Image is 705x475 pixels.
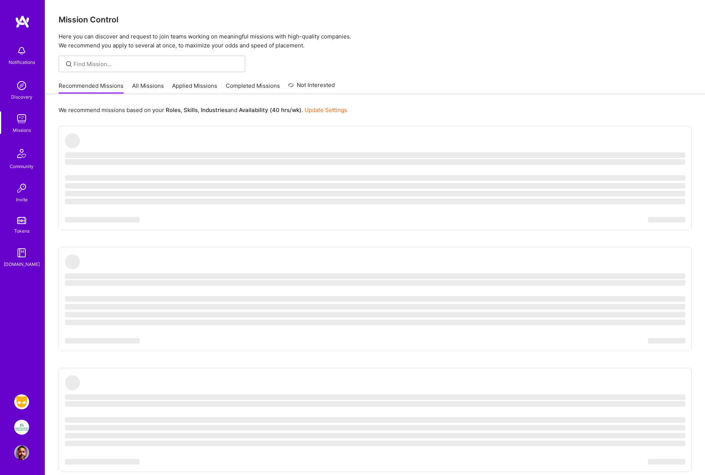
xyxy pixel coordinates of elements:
img: discovery [14,78,29,93]
a: All Missions [132,82,164,94]
div: Invite [16,196,28,204]
div: Tokens [14,227,29,235]
div: Notifications [9,58,35,66]
i: icon SearchGrey [65,60,73,68]
b: Roles [166,106,181,114]
img: Invite [14,181,29,196]
a: Applied Missions [172,82,217,94]
b: Industries [201,106,228,114]
img: Community [13,145,31,162]
img: guide book [14,245,29,260]
b: Skills [184,106,198,114]
a: Completed Missions [226,82,280,94]
a: Not Interested [288,81,335,94]
div: [DOMAIN_NAME] [4,260,40,268]
div: Missions [13,126,31,134]
p: We recommend missions based on your , , and . [59,106,347,114]
a: Recommended Missions [59,82,124,94]
a: We Are The Merchants: Founding Product Manager, Merchant Collective [12,420,31,435]
img: tokens [17,217,26,224]
img: We Are The Merchants: Founding Product Manager, Merchant Collective [14,420,29,435]
p: Here you can discover and request to join teams working on meaningful missions with high-quality ... [59,32,692,50]
a: Update Settings [305,106,347,114]
input: Find Mission... [74,60,240,68]
div: Community [10,162,34,170]
img: Grindr: Product & Marketing [14,394,29,409]
a: User Avatar [12,445,31,460]
img: teamwork [14,111,29,126]
b: Availability (40 hrs/wk) [239,106,302,114]
img: logo [15,15,30,28]
img: bell [14,43,29,58]
div: Discovery [11,93,32,101]
img: User Avatar [14,445,29,460]
h3: Mission Control [59,15,692,24]
a: Grindr: Product & Marketing [12,394,31,409]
